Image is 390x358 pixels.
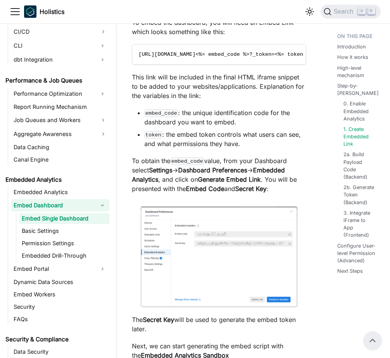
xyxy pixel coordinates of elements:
[11,199,95,212] a: Embed Dashboard
[343,126,374,148] a: 1. Create Embedded Link
[9,6,21,17] button: Toggle navigation bar
[132,72,306,100] p: This link will be included in the final HTML iframe snippet to be added to your websites/applicat...
[337,64,378,79] a: High-level mechanism
[337,267,363,275] a: Next Steps
[11,88,95,100] a: Performance Optimization
[11,263,95,275] a: Embed Portal
[19,213,109,224] a: Embed Single Dashboard
[11,128,109,140] a: Aggregate Awareness
[19,225,109,236] a: Basic Settings
[11,40,95,52] a: CLI
[24,5,64,18] a: HolisticsHolistics
[303,5,316,18] button: Switch between dark and light mode (currently light mode)
[24,5,36,18] img: Holistics
[132,18,306,36] p: To embed the dashboard, you will need an Embed Link which looks something like this:
[3,75,109,86] a: Performance & Job Queues
[95,53,109,66] button: Expand sidebar category 'dbt Integration'
[11,102,109,112] a: Report Running Mechanism
[11,26,109,38] a: CI/CD
[95,40,109,52] button: Expand sidebar category 'CLI'
[11,53,95,66] a: dbt Integration
[11,301,109,312] a: Security
[19,250,109,261] a: Embedded Drill-Through
[11,314,109,325] a: FAQs
[95,199,109,212] button: Collapse sidebar category 'Embed Dashboard'
[132,156,306,193] p: To obtain the value, from your Dashboard select -> -> , and click on . You will be presented with...
[95,88,109,100] button: Expand sidebar category 'Performance Optimization'
[95,263,109,275] button: Expand sidebar category 'Embed Portal'
[11,114,109,126] a: Job Queues and Workers
[11,154,109,165] a: Canal Engine
[337,43,366,50] a: Introduction
[144,108,306,127] li: : the unique identification code for the dashboard you want to embed.
[367,8,375,15] kbd: K
[19,238,109,249] a: Permission Settings
[144,131,162,139] code: token
[343,209,374,239] a: 3. Integrate iFrame to App (Frontend)
[141,207,297,307] img: Preview Embed
[343,100,374,122] a: 0. Enable Embedded Analytics
[3,174,109,185] a: Embedded Analytics
[337,82,379,97] a: Step-by-[PERSON_NAME]
[178,166,247,174] strong: Dashboard Preferences
[11,289,109,300] a: Embed Workers
[144,109,178,117] code: embed_code
[149,166,172,174] strong: Settings
[337,53,368,61] a: How it works
[343,151,374,181] a: 2a. Build Payload Code (Backend)
[132,315,306,334] p: The will be used to generate the embed token later.
[11,187,109,198] a: Embedded Analytics
[343,184,374,206] a: 2b. Generate Token (Backend)
[40,7,64,16] b: Holistics
[139,52,313,57] span: [URL][DOMAIN_NAME]<%= embed_code %>?_token=<%= token %>
[331,8,358,15] span: Search
[321,5,381,19] button: Search (Command+K)
[186,185,224,193] strong: Embed Code
[170,157,204,165] code: embed_code
[11,346,109,357] a: Data Security
[144,130,306,148] li: : the embed token controls what users can see, and what permissions they have.
[143,316,174,324] strong: Secret Key
[363,331,382,350] button: Scroll back to top
[11,142,109,153] a: Data Caching
[3,334,109,345] a: Security & Compliance
[198,176,261,183] strong: Generate Embed Link
[235,185,267,193] strong: Secret Key
[337,242,378,265] a: Configure User-level Permission (Advanced)
[358,8,366,15] kbd: ⌘
[11,277,109,287] a: Dynamic Data Sources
